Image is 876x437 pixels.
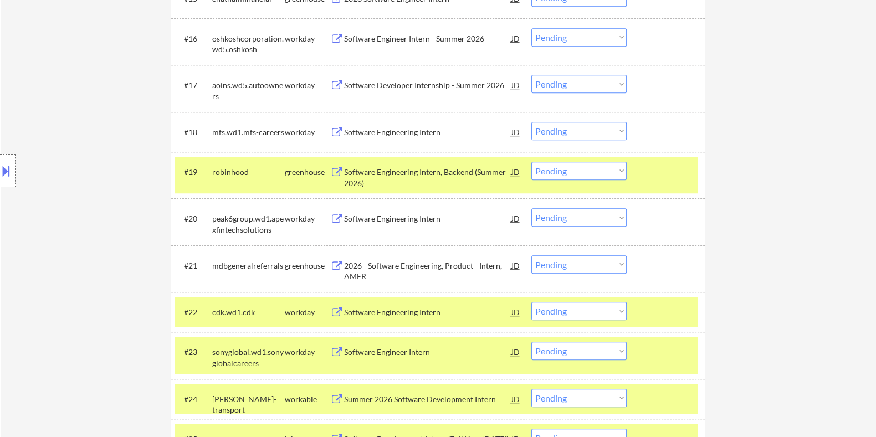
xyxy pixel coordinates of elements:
div: JD [510,208,521,228]
div: peak6group.wd1.apexfintechsolutions [212,213,284,235]
div: oshkoshcorporation.wd5.oshkosh [212,33,284,55]
div: Software Engineer Intern [344,347,511,358]
div: cdk.wd1.cdk [212,307,284,318]
div: JD [510,28,521,48]
div: Software Engineering Intern [344,307,511,318]
div: aoins.wd5.autoowners [212,80,284,101]
div: #24 [183,394,203,405]
div: #16 [183,33,203,44]
div: Summer 2026 Software Development Intern [344,394,511,405]
div: #22 [183,307,203,318]
div: JD [510,302,521,322]
div: greenhouse [284,167,330,178]
div: #23 [183,347,203,358]
div: Software Engineering Intern [344,127,511,138]
div: JD [510,389,521,409]
div: JD [510,342,521,362]
div: JD [510,75,521,95]
div: workday [284,127,330,138]
div: Software Engineering Intern [344,213,511,224]
div: workday [284,347,330,358]
div: JD [510,162,521,182]
div: 2026 - Software Engineering, Product - Intern, AMER [344,260,511,282]
div: workday [284,307,330,318]
div: greenhouse [284,260,330,271]
div: mfs.wd1.mfs-careers [212,127,284,138]
div: JD [510,122,521,142]
div: mdbgeneralreferrals [212,260,284,271]
div: robinhood [212,167,284,178]
div: JD [510,255,521,275]
div: workable [284,394,330,405]
div: Software Engineering Intern, Backend (Summer 2026) [344,167,511,188]
div: workday [284,213,330,224]
div: workday [284,33,330,44]
div: workday [284,80,330,91]
div: [PERSON_NAME]-transport [212,394,284,415]
div: Software Engineer Intern - Summer 2026 [344,33,511,44]
div: sonyglobal.wd1.sonyglobalcareers [212,347,284,368]
div: Software Developer Internship - Summer 2026 [344,80,511,91]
